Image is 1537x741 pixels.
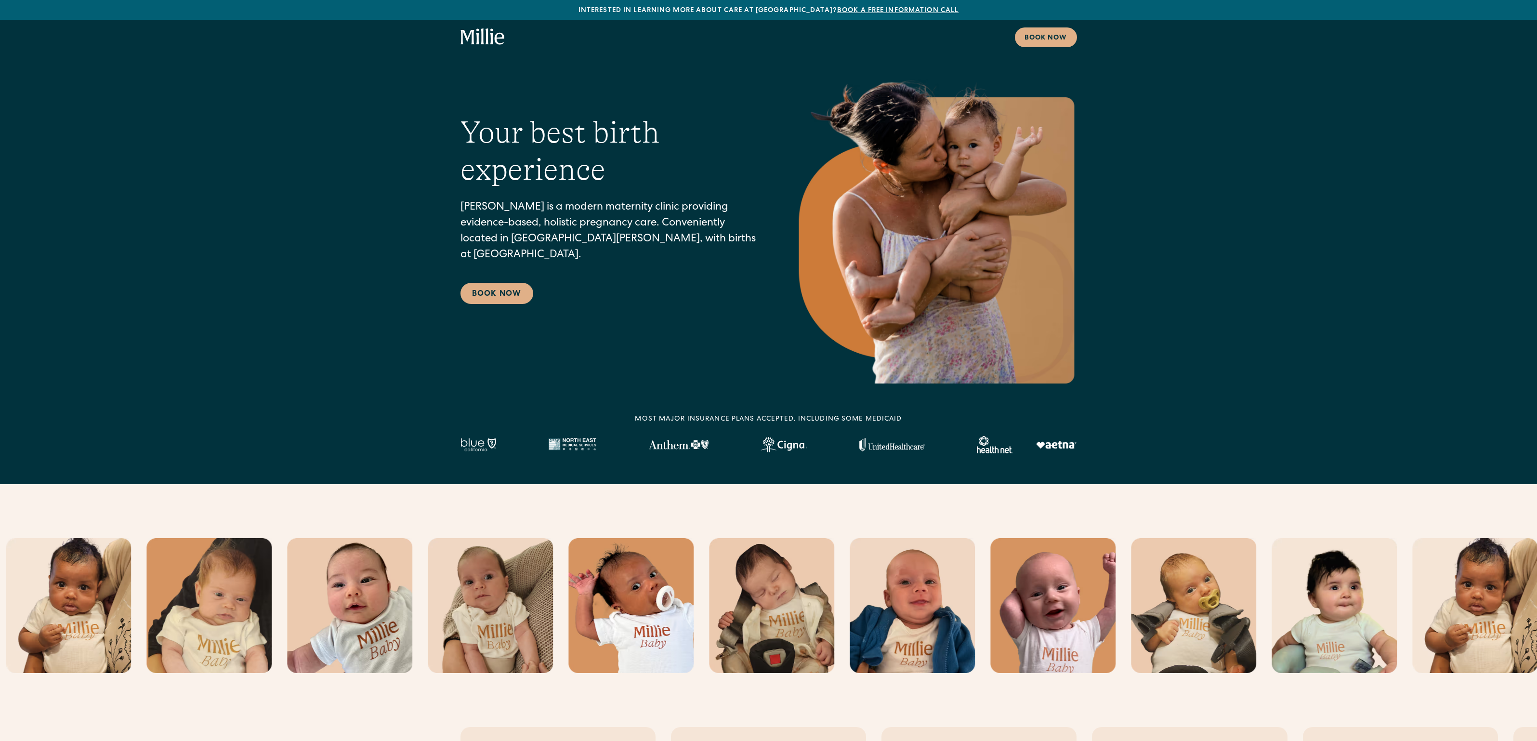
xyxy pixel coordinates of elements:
a: Book a free information call [837,7,959,14]
img: Baby wearing Millie shirt [146,538,272,673]
img: Aetna logo [1036,441,1077,449]
img: Baby wearing Millie shirt [709,538,834,673]
img: Mother holding and kissing her baby on the cheek. [796,66,1077,384]
img: Cigna logo [761,437,807,452]
img: Baby wearing Millie shirt [428,538,553,673]
h1: Your best birth experience [460,114,757,188]
img: Baby wearing Millie shirt [1272,538,1397,673]
img: Baby wearing Millie shirt [990,538,1116,673]
div: Book now [1025,33,1067,43]
img: Baby wearing Millie shirt [287,538,412,673]
img: Baby wearing Millie shirt [850,538,975,673]
img: Baby wearing Millie shirt [568,538,694,673]
img: Anthem Logo [648,440,709,450]
a: Book Now [460,283,533,304]
div: MOST MAJOR INSURANCE PLANS ACCEPTED, INCLUDING some MEDICAID [635,414,902,424]
a: Book now [1015,27,1077,47]
img: Baby wearing Millie shirt [6,538,131,673]
img: Healthnet logo [977,436,1013,453]
a: home [460,28,505,46]
img: United Healthcare logo [859,438,925,451]
p: [PERSON_NAME] is a modern maternity clinic providing evidence-based, holistic pregnancy care. Con... [460,200,757,264]
img: North East Medical Services logo [548,438,596,451]
img: Blue California logo [460,438,496,451]
img: Baby wearing Millie shirt [1131,538,1256,673]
